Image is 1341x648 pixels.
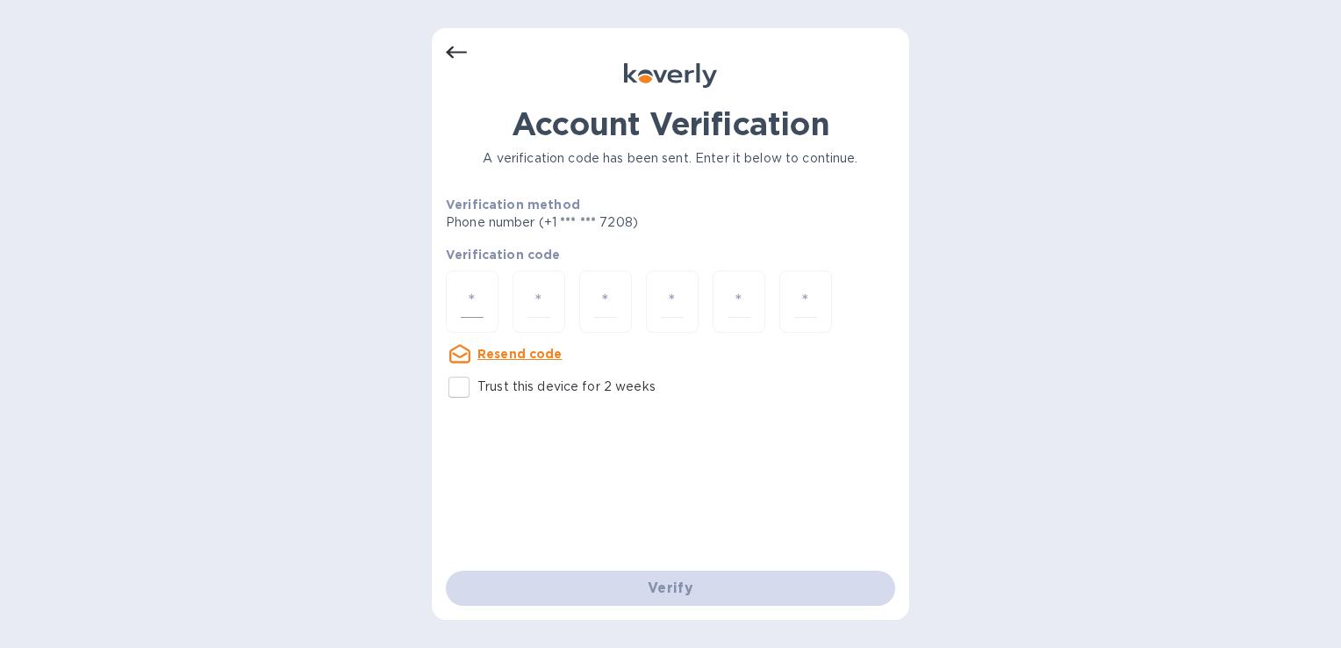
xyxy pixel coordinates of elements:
b: Verification method [446,198,580,212]
p: Verification code [446,246,895,263]
p: A verification code has been sent. Enter it below to continue. [446,149,895,168]
h1: Account Verification [446,105,895,142]
p: Trust this device for 2 weeks [477,378,656,396]
u: Resend code [477,347,563,361]
p: Phone number (+1 *** *** 7208) [446,213,772,232]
